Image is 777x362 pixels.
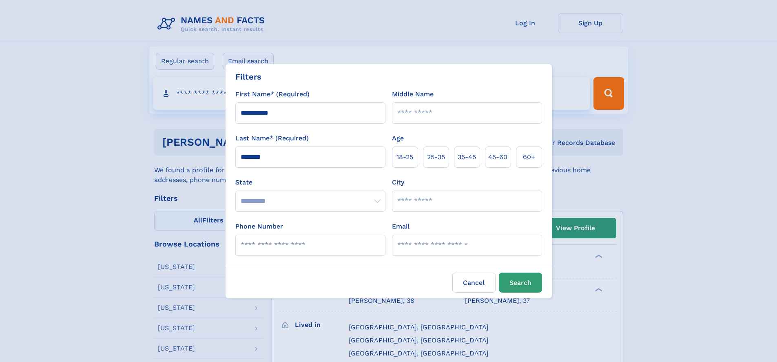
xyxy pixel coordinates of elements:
label: State [235,178,385,187]
label: Age [392,133,404,143]
span: 35‑45 [458,152,476,162]
label: Middle Name [392,89,434,99]
span: 18‑25 [396,152,413,162]
label: City [392,178,404,187]
label: Email [392,222,410,231]
div: Filters [235,71,261,83]
button: Search [499,273,542,293]
label: Phone Number [235,222,283,231]
label: Cancel [452,273,496,293]
span: 45‑60 [488,152,507,162]
label: First Name* (Required) [235,89,310,99]
span: 25‑35 [427,152,445,162]
label: Last Name* (Required) [235,133,309,143]
span: 60+ [523,152,535,162]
